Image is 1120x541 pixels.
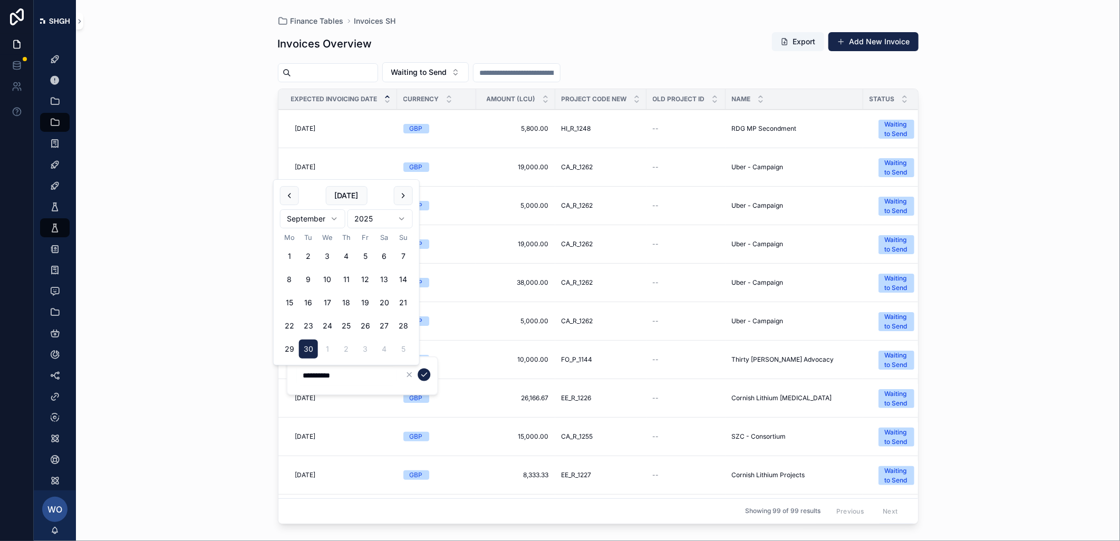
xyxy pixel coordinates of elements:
button: Saturday, 4 October 2025 [375,340,394,359]
button: Friday, 19 September 2025 [356,293,375,312]
a: -- [653,163,719,171]
a: Uber - Campaign [732,240,857,248]
a: Select Button [870,229,936,259]
a: GBP [403,316,470,326]
button: Tuesday, 9 September 2025 [299,270,318,289]
button: Select Button [870,422,935,451]
a: RDG MP Secondment [732,124,857,133]
button: Monday, 29 September 2025 [280,340,299,359]
span: CA_R_1262 [562,163,593,171]
button: Thursday, 25 September 2025 [337,316,356,335]
div: Waiting to Send [885,389,908,408]
span: -- [653,317,659,325]
th: Saturday [375,233,394,243]
a: -- [653,394,719,402]
button: Sunday, 21 September 2025 [394,293,413,312]
a: -- [653,201,719,210]
span: HI_R_1248 [562,124,591,133]
a: 5,000.00 [482,317,549,325]
a: Select Button [870,268,936,297]
span: CA_R_1262 [562,278,593,287]
span: Uber - Campaign [732,240,784,248]
span: Uber - Campaign [732,317,784,325]
span: 5,000.00 [482,201,549,210]
button: Wednesday, 3 September 2025 [318,247,337,266]
span: EE_R_1227 [562,471,592,479]
div: GBP [410,470,423,480]
span: Status [870,95,895,103]
span: 38,000.00 [482,278,549,287]
span: Cornish Lithium Projects [732,471,805,479]
div: Waiting to Send [885,312,908,331]
table: September 2025 [280,233,413,359]
a: Thirty [PERSON_NAME] Advocacy [732,355,857,364]
a: CA_R_1262 [562,201,640,210]
img: App logo [40,18,70,24]
button: Export [772,32,824,51]
a: 19,000.00 [482,240,549,248]
a: FO_P_1144 [562,355,640,364]
button: Add New Invoice [828,32,919,51]
th: Thursday [337,233,356,243]
button: [DATE] [325,186,367,205]
a: Uber - Campaign [732,317,857,325]
span: Finance Tables [291,16,344,26]
div: Waiting to Send [885,197,908,216]
span: WO [47,503,62,516]
a: SZC - Consortium [732,432,857,441]
button: Thursday, 18 September 2025 [337,293,356,312]
span: Uber - Campaign [732,201,784,210]
th: Tuesday [299,233,318,243]
a: 10,000.00 [482,355,549,364]
a: [DATE] [291,467,391,484]
th: Wednesday [318,233,337,243]
span: EE_R_1226 [562,394,592,402]
button: Wednesday, 17 September 2025 [318,293,337,312]
a: GBP [403,162,470,172]
span: Showing 99 of 99 results [745,507,820,516]
a: Select Button [870,152,936,182]
span: Waiting to Send [391,67,447,78]
span: FO_P_1144 [562,355,593,364]
span: -- [653,124,659,133]
a: 8,333.33 [482,471,549,479]
div: scrollable content [34,42,76,490]
button: Wednesday, 10 September 2025 [318,270,337,289]
a: 15,000.00 [482,432,549,441]
button: Thursday, 2 October 2025 [337,340,356,359]
span: [DATE] [295,471,316,479]
th: Monday [280,233,299,243]
span: -- [653,432,659,441]
span: Currency [403,95,439,103]
button: Tuesday, 23 September 2025 [299,316,318,335]
button: Tuesday, 30 September 2025, selected [299,340,318,359]
div: GBP [410,432,423,441]
span: -- [653,240,659,248]
a: CA_R_1262 [562,240,640,248]
button: Sunday, 5 October 2025 [394,340,413,359]
span: -- [653,394,659,402]
div: Waiting to Send [885,235,908,254]
button: Saturday, 27 September 2025 [375,316,394,335]
span: -- [653,201,659,210]
a: 5,800.00 [482,124,549,133]
a: HI_R_1248 [562,124,640,133]
button: Thursday, 11 September 2025 [337,270,356,289]
a: CA_R_1262 [562,163,640,171]
th: Sunday [394,233,413,243]
div: GBP [410,162,423,172]
span: 19,000.00 [482,163,549,171]
button: Sunday, 7 September 2025 [394,247,413,266]
button: Thursday, 4 September 2025 [337,247,356,266]
div: Waiting to Send [885,274,908,293]
span: CA_R_1262 [562,317,593,325]
a: Select Button [870,191,936,220]
a: GBP [403,355,470,364]
a: Invoices SH [354,16,396,26]
div: GBP [410,124,423,133]
a: Cornish Lithium [MEDICAL_DATA] [732,394,857,402]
